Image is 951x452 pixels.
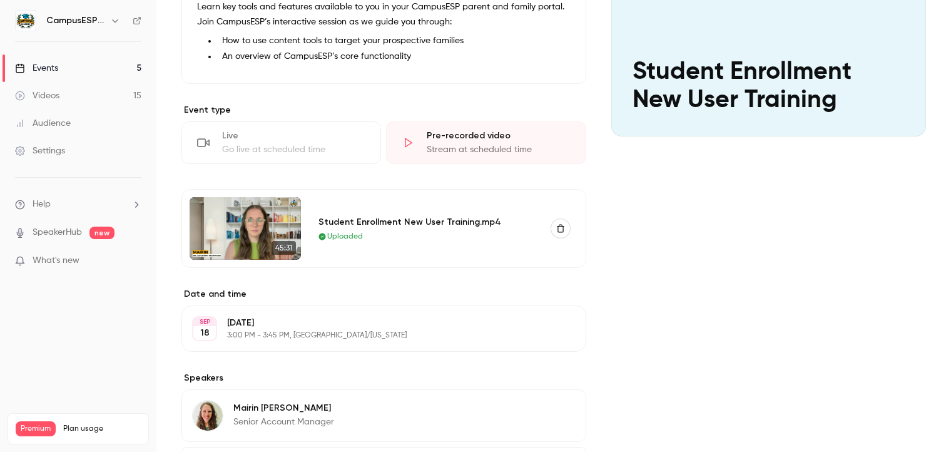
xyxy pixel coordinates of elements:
li: An overview of CampusESP’s core functionality [217,50,571,63]
p: 18 [200,327,210,339]
img: Mairin Matthews [193,401,223,431]
div: Pre-recorded video [427,130,570,142]
div: Go live at scheduled time [222,143,365,156]
div: Settings [15,145,65,157]
li: help-dropdown-opener [15,198,141,211]
div: Student Enrollment New User Training.mp4 [318,215,536,229]
label: Speakers [181,372,586,384]
span: 45:31 [272,241,296,255]
span: What's new [33,254,79,267]
label: Date and time [181,288,586,300]
p: Event type [181,104,586,116]
div: Pre-recorded videoStream at scheduled time [386,121,586,164]
iframe: Noticeable Trigger [126,255,141,267]
div: Stream at scheduled time [427,143,570,156]
h6: CampusESP Academy [46,14,105,27]
span: Uploaded [327,231,363,242]
div: Videos [15,90,59,102]
img: CampusESP Academy [16,11,36,31]
span: Help [33,198,51,211]
span: new [89,227,114,239]
div: LiveGo live at scheduled time [181,121,381,164]
span: Premium [16,421,56,436]
div: Mairin MatthewsMairin [PERSON_NAME]Senior Account Manager [181,389,586,442]
p: Mairin [PERSON_NAME] [233,402,334,414]
a: SpeakerHub [33,226,82,239]
p: [DATE] [227,317,520,329]
div: Events [15,62,58,74]
div: Live [222,130,365,142]
li: How to use content tools to target your prospective families [217,34,571,48]
p: 3:00 PM - 3:45 PM, [GEOGRAPHIC_DATA]/[US_STATE] [227,331,520,341]
div: SEP [193,317,216,326]
p: Senior Account Manager [233,416,334,428]
span: Plan usage [63,424,141,434]
div: Audience [15,117,71,130]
